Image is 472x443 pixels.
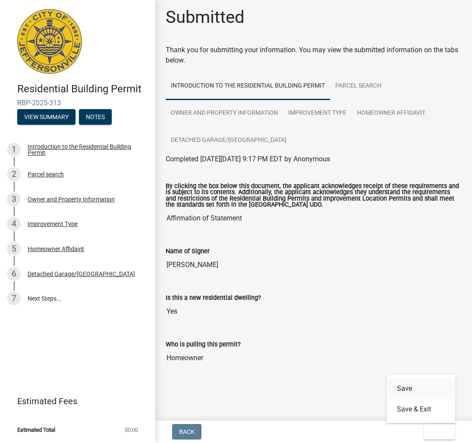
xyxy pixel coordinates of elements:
div: 1 [7,143,21,157]
button: View Summary [17,109,76,125]
a: Owner and Property Information [166,100,283,127]
h1: Submitted [166,7,245,28]
a: Introduction to the Residential Building Permit [166,72,330,100]
h4: Residential Building Permit [17,83,148,95]
div: Introduction to the Residential Building Permit [28,144,142,156]
span: Completed [DATE][DATE] 9:17 PM EDT by Anonymous [166,155,330,163]
button: Exit [424,424,455,440]
a: Estimated Fees [7,393,142,410]
a: Parcel search [330,72,387,100]
div: 3 [7,192,21,206]
button: Back [172,424,201,440]
a: Improvement Type [283,100,352,127]
button: Save & Exit [387,399,456,420]
img: City of Jeffersonville, Indiana [17,9,82,74]
span: RBP-2025-313 [17,99,138,107]
wm-modal-confirm: Summary [17,114,76,121]
div: Detached Garage/[GEOGRAPHIC_DATA] [28,271,135,277]
label: Is this a new residential dwelling? [166,295,261,301]
div: Exit [387,375,456,423]
div: Parcel search [28,171,64,177]
div: 4 [7,217,21,231]
label: By clicking the box below this document, the applicant acknowledges receipt of these requirements... [166,183,462,208]
a: Homeowner Affidavit [352,100,431,127]
label: Name of Signer [166,248,210,254]
div: 7 [7,292,21,305]
wm-modal-confirm: Notes [79,114,112,121]
label: Who is pulling this permit? [166,342,241,348]
a: Detached Garage/[GEOGRAPHIC_DATA] [166,127,292,154]
div: 5 [7,242,21,256]
div: Homeowner Affidavit [28,246,84,252]
div: 6 [7,267,21,281]
div: Thank you for submitting your information. You may view the submitted information on the tabs below. [166,45,462,66]
div: Improvement Type [28,221,78,227]
div: Owner and Property Information [28,196,115,202]
span: $0.00 [125,427,138,433]
div: 2 [7,167,21,181]
span: Back [179,428,195,435]
span: Estimated Total [17,427,55,433]
button: Save [387,378,456,399]
button: Notes [79,109,112,125]
span: Exit [431,428,443,435]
